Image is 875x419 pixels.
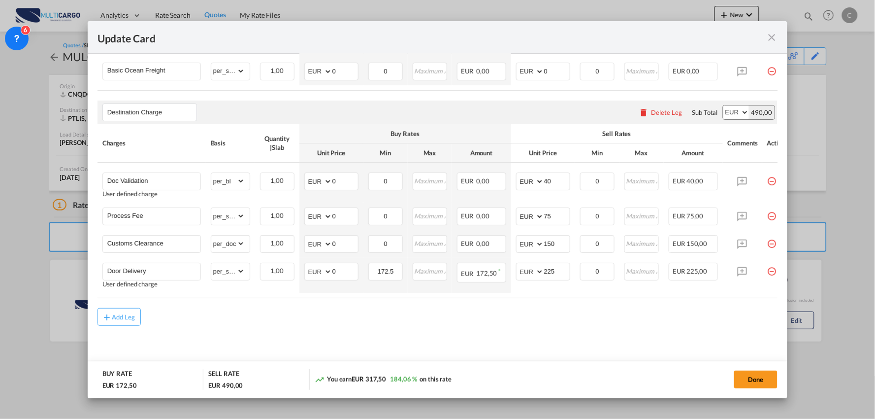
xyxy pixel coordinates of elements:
[107,105,196,120] input: Leg Name
[208,369,239,381] div: SELL RATE
[686,212,704,220] span: 75,00
[211,173,245,189] select: per_bl
[692,108,718,117] div: Sub Total
[749,105,775,119] div: 490,00
[639,108,682,116] button: Delete Leg
[461,67,475,75] span: EUR
[363,143,408,163] th: Min
[476,177,489,185] span: 0,00
[767,208,777,217] md-icon: icon-minus-circle-outline red-400-fg pt-7
[686,67,700,75] span: 0,00
[408,143,452,163] th: Max
[270,176,284,184] span: 1,00
[544,236,570,250] input: 150
[767,173,777,182] md-icon: icon-minus-circle-outline red-400-fg pt-7
[581,263,614,278] input: Minimum Amount
[461,270,475,278] span: EUR
[211,63,245,79] select: per_shipment
[581,63,614,78] input: Minimum Amount
[112,314,135,320] div: Add Leg
[97,308,141,326] button: Add Leg
[270,239,284,247] span: 1,00
[476,67,489,75] span: 0,00
[270,67,284,74] span: 1,00
[414,173,447,188] input: Maximum Amount
[461,177,475,185] span: EUR
[211,208,245,224] select: per_shipment
[103,263,200,278] md-input-container: Door Delivery
[476,270,497,278] span: 172,50
[107,208,200,223] input: Charge Name
[651,108,682,116] div: Delete Leg
[639,107,649,117] md-icon: icon-delete
[673,67,685,75] span: EUR
[516,129,718,138] div: Sell Rates
[581,236,614,250] input: Minimum Amount
[103,63,200,78] md-input-container: Basic Ocean Freight
[315,375,452,385] div: You earn on this rate
[211,263,245,279] select: per_shipment
[103,173,200,188] md-input-container: Doc Validation
[369,208,402,223] input: Minimum Amount
[102,190,201,198] div: User defined charge
[767,263,777,273] md-icon: icon-minus-circle-outline red-400-fg pt-7
[102,369,132,381] div: BUY RATE
[686,177,704,185] span: 40,00
[544,263,570,278] input: 225
[499,268,501,274] sup: Minimum amount
[476,240,489,247] span: 0,00
[762,124,795,163] th: Action
[723,124,762,163] th: Comments
[581,208,614,223] input: Minimum Amount
[734,371,778,388] button: Done
[461,240,475,247] span: EUR
[625,236,658,250] input: Maximum Amount
[102,139,201,147] div: Charges
[208,381,243,390] div: EUR 490,00
[211,139,250,147] div: Basis
[352,375,386,383] span: EUR 317,50
[619,143,664,163] th: Max
[260,134,294,152] div: Quantity | Slab
[107,263,200,278] input: Charge Name
[461,212,475,220] span: EUR
[102,280,201,288] div: User defined charge
[625,208,658,223] input: Maximum Amount
[88,21,788,398] md-dialog: Update CardPort of ...
[107,63,200,78] input: Charge Name
[575,143,619,163] th: Min
[544,63,570,78] input: 0
[686,267,707,275] span: 225,00
[102,312,112,322] md-icon: icon-plus md-link-fg s20
[625,173,658,188] input: Maximum Amount
[673,240,685,247] span: EUR
[103,208,200,223] md-input-container: Process Fee
[107,236,200,250] input: Charge Name
[299,143,363,163] th: Unit Price
[686,240,707,247] span: 150,00
[544,173,570,188] input: 40
[673,177,685,185] span: EUR
[414,63,447,78] input: Maximum Amount
[315,375,324,384] md-icon: icon-trending-up
[211,236,245,251] select: per_doc
[673,267,685,275] span: EUR
[664,143,723,163] th: Amount
[369,263,402,278] input: Minimum Amount
[332,208,358,223] input: 0
[476,212,489,220] span: 0,00
[511,143,575,163] th: Unit Price
[304,129,506,138] div: Buy Rates
[767,63,777,72] md-icon: icon-minus-circle-outline red-400-fg pt-7
[332,236,358,250] input: 0
[390,375,417,383] span: 184,06 %
[107,173,200,188] input: Charge Name
[270,267,284,275] span: 1,00
[581,173,614,188] input: Minimum Amount
[270,211,284,219] span: 1,00
[414,263,447,278] input: Maximum Amount
[332,263,358,278] input: 0
[414,236,447,250] input: Maximum Amount
[544,208,570,223] input: 75
[97,31,766,43] div: Update Card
